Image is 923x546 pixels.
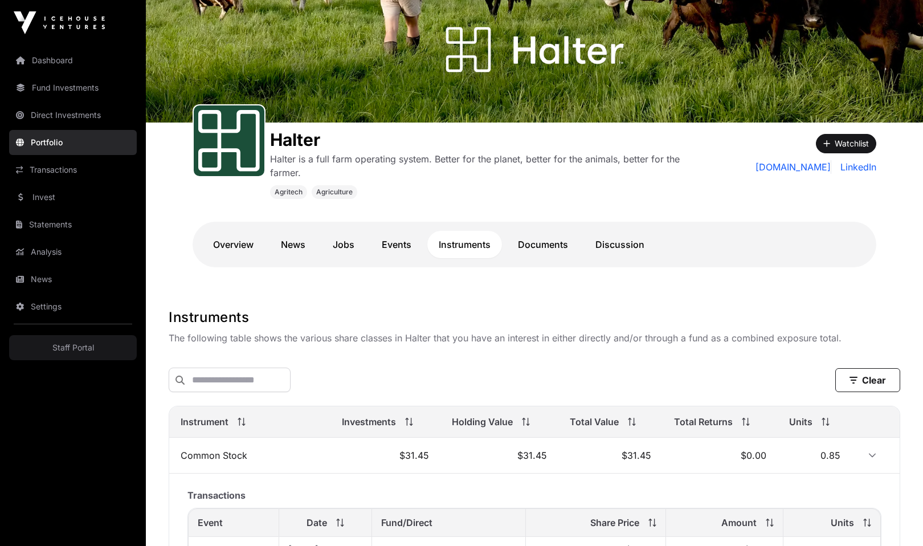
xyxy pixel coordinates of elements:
[270,152,705,180] p: Halter is a full farm operating system. Better for the planet, better for the animals, better for...
[187,490,246,501] span: Transactions
[9,157,137,182] a: Transactions
[9,267,137,292] a: News
[558,438,662,474] td: $31.45
[321,231,366,258] a: Jobs
[584,231,656,258] a: Discussion
[330,438,440,474] td: $31.45
[342,415,396,429] span: Investments
[570,415,619,429] span: Total Value
[9,185,137,210] a: Invest
[789,415,812,429] span: Units
[169,438,330,474] td: Common Stock
[866,491,923,546] iframe: Chat Widget
[202,231,265,258] a: Overview
[721,516,757,529] span: Amount
[169,331,900,345] p: The following table shows the various share classes in Halter that you have an interest in either...
[9,212,137,237] a: Statements
[381,516,432,529] span: Fund/Direct
[14,11,105,34] img: Icehouse Ventures Logo
[9,239,137,264] a: Analysis
[198,110,260,172] img: Halter-Favicon.svg
[9,335,137,360] a: Staff Portal
[9,130,137,155] a: Portfolio
[181,415,228,429] span: Instrument
[816,134,876,153] button: Watchlist
[507,231,579,258] a: Documents
[427,231,502,258] a: Instruments
[370,231,423,258] a: Events
[9,48,137,73] a: Dashboard
[307,516,327,529] span: Date
[202,231,867,258] nav: Tabs
[836,160,876,174] a: LinkedIn
[169,308,900,327] h1: Instruments
[198,516,223,529] span: Event
[269,231,317,258] a: News
[820,450,840,461] span: 0.85
[9,294,137,319] a: Settings
[316,188,353,197] span: Agriculture
[663,438,778,474] td: $0.00
[9,103,137,128] a: Direct Investments
[863,446,881,464] button: Row Expanded
[270,129,705,150] h1: Halter
[755,160,831,174] a: [DOMAIN_NAME]
[831,516,854,529] span: Units
[835,368,900,392] button: Clear
[440,438,558,474] td: $31.45
[9,75,137,100] a: Fund Investments
[590,516,639,529] span: Share Price
[674,415,733,429] span: Total Returns
[452,415,513,429] span: Holding Value
[275,188,303,197] span: Agritech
